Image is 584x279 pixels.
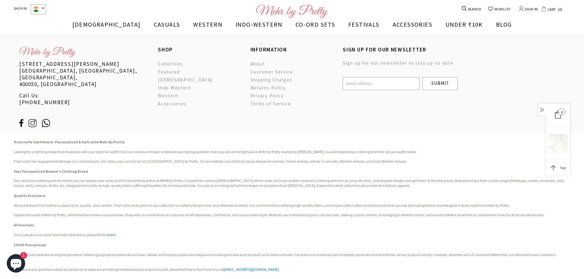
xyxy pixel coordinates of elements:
span: WESTERN [193,21,222,28]
a: Shipping Charges [250,76,292,84]
span: UNDER ₹10K [445,21,483,28]
a: CASUALS [154,20,180,35]
p: Call Us: [PHONE_NUMBER] [19,92,149,106]
img: ic-fb.svg [19,119,29,127]
input: Submit [422,77,458,90]
img: ic-instagram.svg [29,119,42,127]
span: Sign up for our newsletter to stay up-to-date [343,60,453,66]
span: CO-ORD SETS [296,21,335,28]
p: [STREET_ADDRESS][PERSON_NAME] [GEOGRAPHIC_DATA], [GEOGRAPHIC_DATA],[GEOGRAPHIC_DATA], 400050, [GE... [19,61,149,88]
a: [EMAIL_ADDRESS][DOMAIN_NAME] [223,267,279,272]
span: Accessories [158,101,187,107]
a: Accessories [158,100,187,108]
input: Email Address [343,77,419,90]
h2: Quality Assurance [14,193,570,199]
h2: Alterations [14,222,570,228]
h3: From a full-fair engagement lehenga to a cocktail party chic dress, you can have it all at [GEOGR... [14,159,570,164]
h3: We continue to operate during the pandemic following appropriate protocols and laws. Below are th... [14,252,570,272]
span: Customer Service [250,69,293,75]
h2: Dress with Confidence: Personalized & Safe with Mehr By Pretty [14,139,570,145]
a: Western [158,92,178,100]
a: Indo-Western [158,84,191,92]
p: Once you place an order and need alterations, please fill this [14,232,570,237]
a: BLOG [496,20,512,35]
a: UNDER ₹10K [445,20,483,35]
span: Collection [158,61,182,67]
span: 0 [558,108,565,115]
h3: Looking for a clothing range that resonates with your style? An outfit that can create an impact ... [14,149,570,154]
span: About [250,61,265,67]
h2: COVID Precautions [14,242,570,248]
a: WISHLIST [488,6,511,13]
a: [DEMOGRAPHIC_DATA] [72,20,141,35]
a: Terms of Service [250,100,291,108]
span: INFORMATION [250,46,287,53]
span: 0 [556,6,563,13]
span: Shipping Charges [250,77,292,83]
a: SIGN IN [519,4,538,13]
span: Indo-Western [158,85,191,91]
a: Featured [158,68,180,76]
span: SIGN IN [524,5,538,13]
span: SEARCH [467,6,482,13]
span: CART [546,6,556,13]
img: Logo Footer [256,4,328,18]
span: [DEMOGRAPHIC_DATA] [158,77,212,83]
span: SIGN UP FOR OUR NEWSLETTER [343,46,426,53]
span: ACCESSORIES [393,21,432,28]
a: SEARCH [462,6,482,13]
a: CART 0 [541,6,563,13]
span: Top [560,165,566,170]
a: [DEMOGRAPHIC_DATA] [158,76,212,84]
span: Returns Policy [250,85,286,91]
a: Form [108,232,116,237]
span: Featured [158,69,180,75]
a: CO-ORD SETS [296,20,335,35]
span: SHOP IN: [14,4,28,14]
a: Privacy Policy [250,92,284,100]
inbox-online-store-chat: Shopify online store chat [5,254,27,274]
a: About [250,60,265,68]
img: bottom-logo_x36.png [19,47,76,58]
span: SHOP [158,46,173,53]
p: Your exclusive clothing partner where you can explore your styles and find everything online at M... [14,178,570,188]
img: 8_x300.png [548,134,567,153]
h3: We understand that fashion is about style, quality, and comfort. That's why every piece in our co... [14,203,570,208]
span: WISHLIST [493,6,511,13]
a: FESTIVALS [348,20,380,35]
a: WESTERN [193,20,222,35]
a: Returns Policy [250,84,286,92]
h3: Explore the world of Mehr by Pretty, where fashion knows no boundaries. Shop with us and embark o... [14,213,570,217]
div: 0 [554,111,562,119]
a: Collection [158,60,182,68]
span: [DEMOGRAPHIC_DATA] [72,21,141,28]
h2: Your Personalized Women's Clothing Brand [14,168,570,175]
span: CASUALS [154,21,180,28]
span: Western [158,93,178,99]
span: Terms of Service [250,101,291,107]
span: Privacy Policy [250,93,284,99]
a: Customer Service [250,68,293,76]
a: ACCESSORIES [393,20,432,35]
img: ic-whatsapp.svg [42,119,55,127]
span: INDO-WESTERN [235,21,282,28]
span: BLOG [496,21,512,28]
a: INDO-WESTERN [235,20,282,35]
span: FESTIVALS [348,21,380,28]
